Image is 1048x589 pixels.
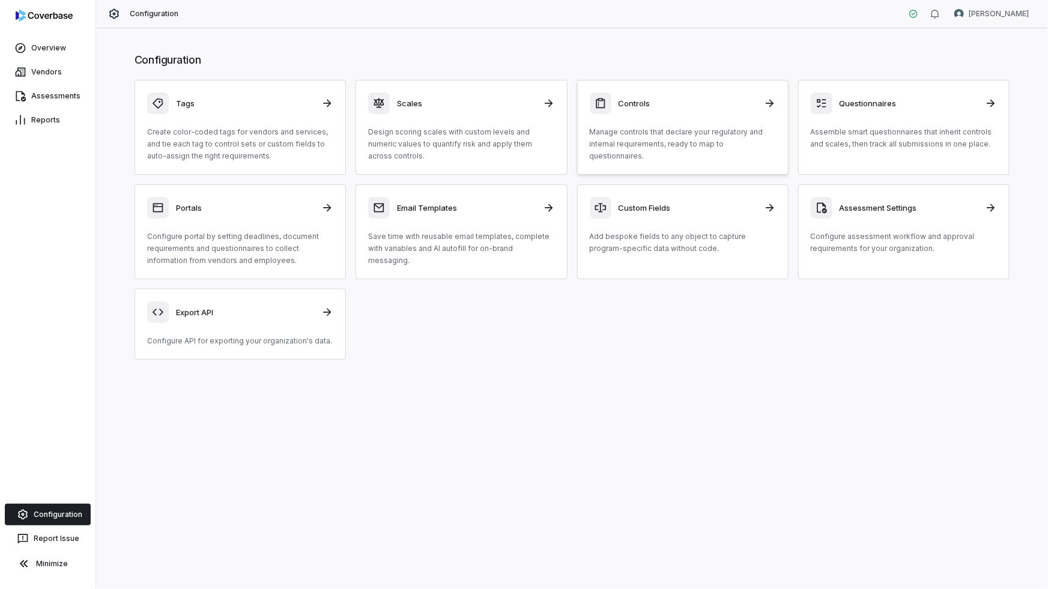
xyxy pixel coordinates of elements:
[811,126,997,150] p: Assemble smart questionnaires that inherit controls and scales, then track all submissions in one...
[2,37,93,59] a: Overview
[577,80,789,175] a: ControlsManage controls that declare your regulatory and internal requirements, ready to map to q...
[619,98,757,109] h3: Controls
[176,307,314,318] h3: Export API
[5,504,91,525] a: Configuration
[130,9,179,19] span: Configuration
[176,202,314,213] h3: Portals
[147,231,333,267] p: Configure portal by setting deadlines, document requirements and questionnaires to collect inform...
[947,5,1036,23] button: Nic Weilbacher avatar[PERSON_NAME]
[811,231,997,255] p: Configure assessment workflow and approval requirements for your organization.
[135,80,346,175] a: TagsCreate color-coded tags for vendors and services, and tie each tag to control sets or custom ...
[397,202,535,213] h3: Email Templates
[798,80,1010,175] a: QuestionnairesAssemble smart questionnaires that inherit controls and scales, then track all subm...
[590,231,776,255] p: Add bespoke fields to any object to capture program-specific data without code.
[5,528,91,549] button: Report Issue
[954,9,964,19] img: Nic Weilbacher avatar
[2,61,93,83] a: Vendors
[176,98,314,109] h3: Tags
[147,126,333,162] p: Create color-coded tags for vendors and services, and tie each tag to control sets or custom fiel...
[590,126,776,162] p: Manage controls that declare your regulatory and internal requirements, ready to map to questionn...
[356,184,567,279] a: Email TemplatesSave time with reusable email templates, complete with variables and AI autofill f...
[840,202,978,213] h3: Assessment Settings
[619,202,757,213] h3: Custom Fields
[135,184,346,279] a: PortalsConfigure portal by setting deadlines, document requirements and questionnaires to collect...
[368,231,554,267] p: Save time with reusable email templates, complete with variables and AI autofill for on-brand mes...
[2,85,93,107] a: Assessments
[135,289,346,360] a: Export APIConfigure API for exporting your organization's data.
[840,98,978,109] h3: Questionnaires
[2,109,93,131] a: Reports
[397,98,535,109] h3: Scales
[356,80,567,175] a: ScalesDesign scoring scales with custom levels and numeric values to quantify risk and apply them...
[5,552,91,576] button: Minimize
[135,52,1010,68] h1: Configuration
[368,126,554,162] p: Design scoring scales with custom levels and numeric values to quantify risk and apply them acros...
[147,335,333,347] p: Configure API for exporting your organization's data.
[16,10,73,22] img: logo-D7KZi-bG.svg
[577,184,789,279] a: Custom FieldsAdd bespoke fields to any object to capture program-specific data without code.
[798,184,1010,279] a: Assessment SettingsConfigure assessment workflow and approval requirements for your organization.
[969,9,1029,19] span: [PERSON_NAME]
